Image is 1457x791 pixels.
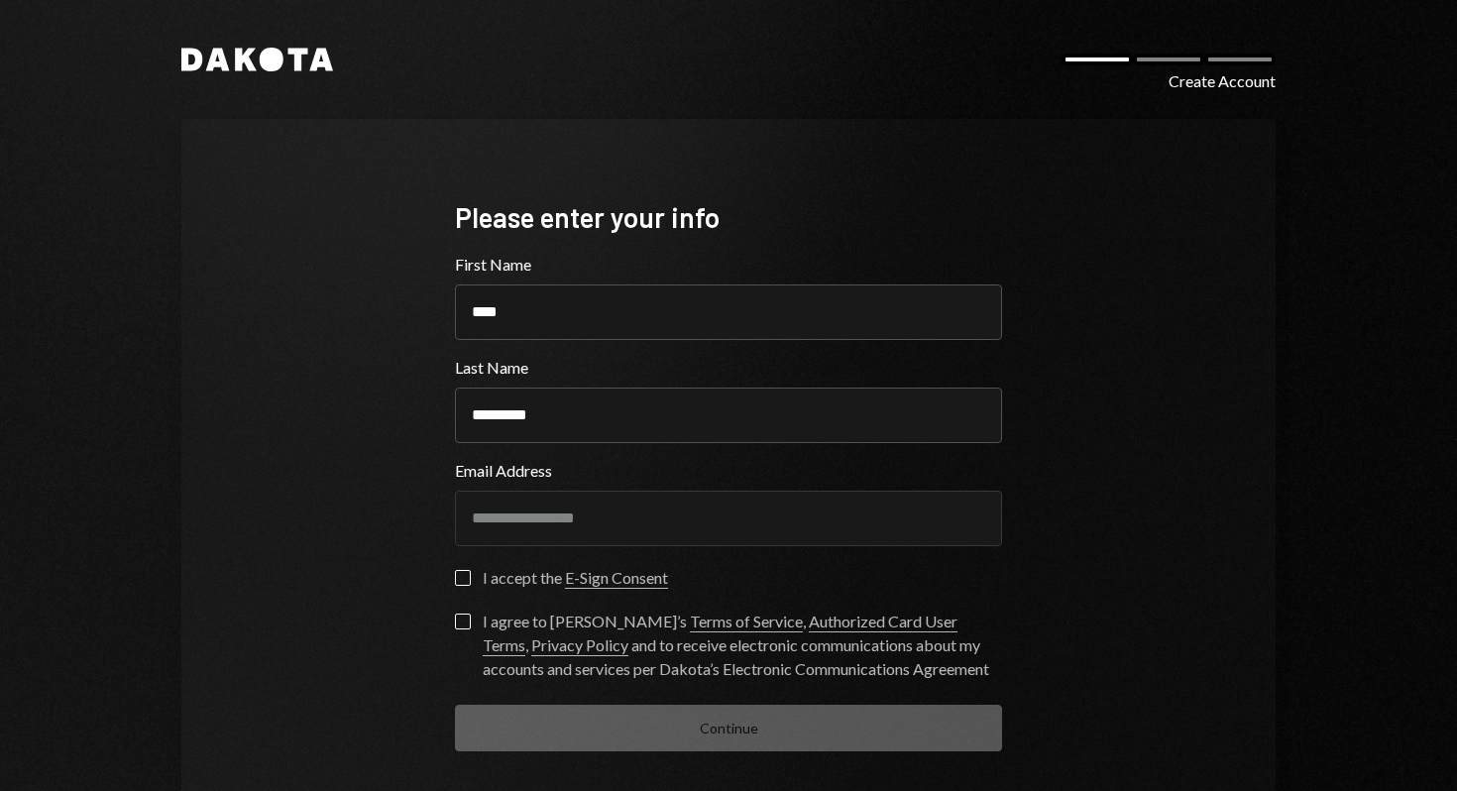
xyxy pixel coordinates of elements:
div: I accept the [483,566,668,590]
div: I agree to [PERSON_NAME]’s , , and to receive electronic communications about my accounts and ser... [483,610,1002,681]
button: I accept the E-Sign Consent [455,570,471,586]
a: E-Sign Consent [565,568,668,589]
div: Please enter your info [455,198,1002,237]
button: I agree to [PERSON_NAME]’s Terms of Service, Authorized Card User Terms, Privacy Policy and to re... [455,614,471,629]
label: Last Name [455,356,1002,380]
div: Create Account [1169,69,1276,93]
a: Privacy Policy [531,635,628,656]
label: Email Address [455,459,1002,483]
a: Authorized Card User Terms [483,612,957,656]
label: First Name [455,253,1002,277]
a: Terms of Service [690,612,803,632]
